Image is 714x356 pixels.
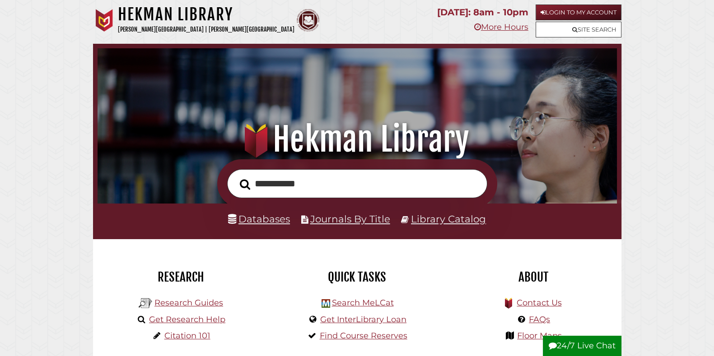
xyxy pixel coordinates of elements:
img: Hekman Library Logo [322,299,330,308]
h2: Quick Tasks [276,269,439,285]
h2: Research [100,269,262,285]
a: Login to My Account [536,5,621,20]
h1: Hekman Library [108,120,606,159]
a: Find Course Reserves [320,331,407,341]
p: [DATE]: 8am - 10pm [437,5,528,20]
a: Get Research Help [149,314,225,324]
h1: Hekman Library [118,5,294,24]
a: Floor Maps [517,331,562,341]
button: Search [235,176,255,193]
a: Site Search [536,22,621,37]
img: Calvin University [93,9,116,32]
a: Library Catalog [411,213,486,225]
img: Hekman Library Logo [139,296,152,310]
a: Research Guides [154,298,223,308]
a: Citation 101 [164,331,210,341]
a: Journals By Title [310,213,390,225]
a: Get InterLibrary Loan [320,314,406,324]
img: Calvin Theological Seminary [297,9,319,32]
a: FAQs [529,314,550,324]
p: [PERSON_NAME][GEOGRAPHIC_DATA] | [PERSON_NAME][GEOGRAPHIC_DATA] [118,24,294,35]
i: Search [240,179,250,190]
a: Contact Us [517,298,561,308]
h2: About [452,269,615,285]
a: Search MeLCat [331,298,393,308]
a: More Hours [474,22,528,32]
a: Databases [228,213,290,225]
